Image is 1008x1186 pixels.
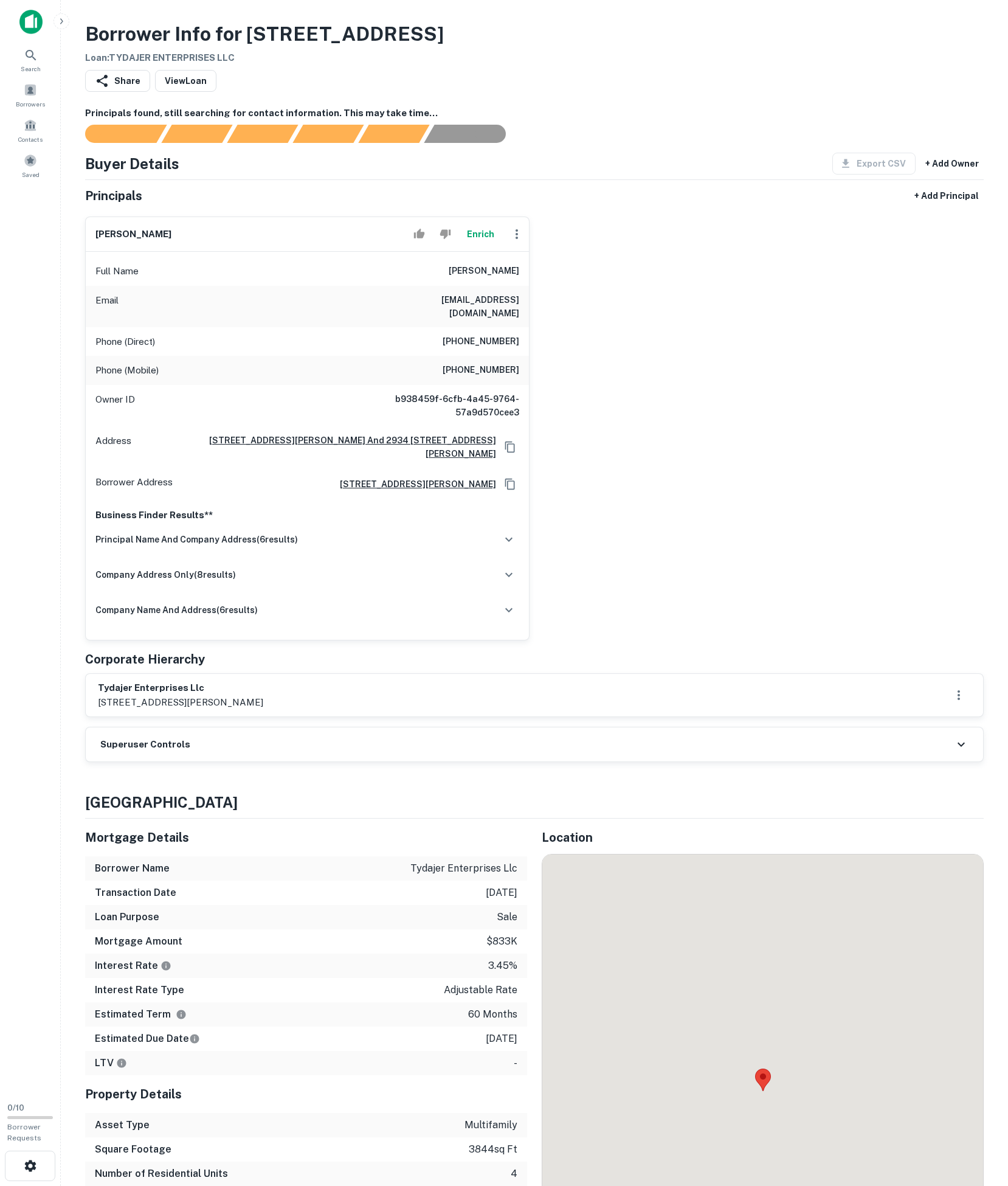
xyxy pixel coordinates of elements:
h6: [PERSON_NAME] [95,227,171,241]
img: capitalize-icon.png [19,10,43,34]
iframe: Chat Widget [947,1089,1008,1147]
a: Borrowers [4,78,57,111]
p: - [514,1056,517,1070]
p: Address [95,434,131,460]
h6: Mortgage Amount [95,934,182,949]
button: Share [85,70,150,92]
svg: LTVs displayed on the website are for informational purposes only and may be reported incorrectly... [116,1058,127,1069]
p: $833k [486,934,517,949]
button: + Add Owner [920,153,984,175]
p: Email [95,293,119,320]
p: adjustable rate [444,983,517,997]
a: [STREET_ADDRESS][PERSON_NAME] [330,477,496,491]
h5: Corporate Hierarchy [85,650,205,668]
span: Contacts [18,134,43,144]
h6: Estimated Term [95,1007,187,1022]
h5: Property Details [85,1085,527,1103]
div: Documents found, AI parsing details... [227,125,298,143]
a: [STREET_ADDRESS][PERSON_NAME] And 2934 [STREET_ADDRESS][PERSON_NAME] [136,434,496,460]
div: AI fulfillment process complete. [424,125,520,143]
h6: LTV [95,1056,127,1070]
span: Search [21,64,41,74]
span: Saved [22,170,40,179]
h5: Mortgage Details [85,828,527,847]
button: + Add Principal [910,185,984,207]
h6: Principals found, still searching for contact information. This may take time... [85,106,984,120]
h6: [PHONE_NUMBER] [443,363,519,378]
p: Phone (Direct) [95,335,155,349]
div: Your request is received and processing... [161,125,232,143]
button: Copy Address [501,438,519,456]
h5: Principals [85,187,142,205]
h6: Number of Residential Units [95,1167,228,1181]
a: Saved [4,149,57,182]
a: ViewLoan [155,70,216,92]
p: 60 months [468,1007,517,1022]
div: Principals found, still searching for contact information. This may take time... [358,125,429,143]
h6: Asset Type [95,1118,150,1132]
h6: Loan Purpose [95,910,159,924]
a: Search [4,43,57,76]
h6: Loan : TYDAJER ENTERPRISES LLC [85,51,444,65]
p: [DATE] [486,886,517,900]
div: Sending borrower request to AI... [71,125,162,143]
span: Borrower Requests [7,1123,41,1142]
button: Reject [435,222,456,246]
h6: Transaction Date [95,886,176,900]
svg: The interest rates displayed on the website are for informational purposes only and may be report... [161,960,171,971]
p: 3844 sq ft [469,1142,517,1157]
h6: Estimated Due Date [95,1032,200,1046]
h4: Buyer Details [85,153,179,175]
h6: Square Footage [95,1142,171,1157]
h6: company name and address ( 6 results) [95,603,258,617]
p: Owner ID [95,392,135,419]
h6: b938459f-6cfb-4a45-9764-57a9d570cee3 [373,392,519,419]
p: multifamily [464,1118,517,1132]
div: Principals found, AI now looking for contact information... [292,125,364,143]
span: Borrowers [16,99,45,109]
h3: Borrower Info for [STREET_ADDRESS] [85,19,444,49]
p: Borrower Address [95,475,173,493]
p: 4 [511,1167,517,1181]
h6: principal name and company address ( 6 results) [95,533,298,546]
p: [STREET_ADDRESS][PERSON_NAME] [98,695,263,710]
button: Accept [409,222,430,246]
button: Copy Address [501,475,519,493]
a: Contacts [4,114,57,147]
h6: [PERSON_NAME] [449,264,519,279]
h5: Location [542,828,984,847]
p: 3.45% [488,959,517,973]
h6: company address only ( 8 results) [95,568,236,581]
h6: Interest Rate Type [95,983,184,997]
button: Enrich [461,222,500,246]
p: Phone (Mobile) [95,363,159,378]
h6: [PHONE_NUMBER] [443,335,519,349]
h4: [GEOGRAPHIC_DATA] [85,791,984,813]
h6: Borrower Name [95,861,170,876]
h6: tydajer enterprises llc [98,681,263,695]
p: Full Name [95,264,139,279]
p: tydajer enterprises llc [410,861,517,876]
svg: Estimate is based on a standard schedule for this type of loan. [189,1033,200,1044]
p: [DATE] [486,1032,517,1046]
p: sale [497,910,517,924]
svg: Term is based on a standard schedule for this type of loan. [176,1009,187,1020]
span: 0 / 10 [7,1103,24,1112]
h6: [EMAIL_ADDRESS][DOMAIN_NAME] [373,293,519,320]
h6: Superuser Controls [100,738,190,752]
p: Business Finder Results** [95,508,519,522]
h6: Interest Rate [95,959,171,973]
